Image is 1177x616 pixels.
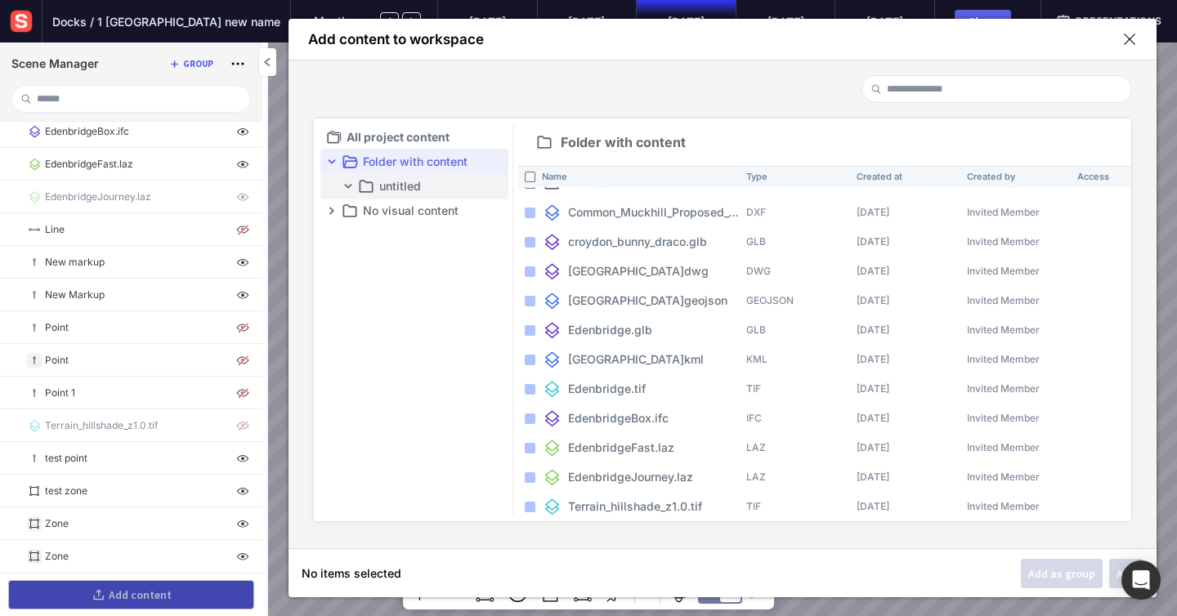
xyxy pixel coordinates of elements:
[1028,568,1095,579] div: Add as group
[233,220,253,239] img: visibility-off.svg
[45,190,151,204] p: EdenbridgeJourney.laz
[960,345,1071,374] td: Invited Member
[955,10,1011,33] button: Share
[740,227,850,257] td: GLB
[52,13,280,30] span: Docks / 1 [GEOGRAPHIC_DATA] new name
[960,433,1071,462] td: Invited Member
[850,227,960,257] td: [DATE]
[7,7,36,36] img: sensat
[45,320,69,335] p: Point
[740,374,850,404] td: TIF
[568,203,740,221] p: Common_Muckhill_Proposed_Tied_Arch_Bridge.dxf
[568,498,702,515] p: Terrain_hillshade_z1.0.tif
[850,166,960,187] th: Created at
[740,166,850,187] th: Type
[347,127,505,147] p: All project content
[568,233,707,250] p: croydon_bunny_draco.glb
[45,484,87,498] p: test zone
[568,350,704,368] p: [GEOGRAPHIC_DATA]kml
[1121,560,1161,600] div: Open Intercom Messenger
[233,383,253,403] img: visibility-off.svg
[740,492,850,521] td: TIF
[233,481,253,501] img: visibility-on.svg
[183,60,213,69] div: Group
[233,154,253,174] img: visibility-on.svg
[1021,559,1103,588] button: Add as group
[233,187,253,207] img: visibility-on.svg
[960,492,1071,521] td: Invited Member
[233,449,253,468] img: visibility-on.svg
[45,255,105,270] p: New markup
[850,257,960,286] td: [DATE]
[45,418,158,433] p: Terrain_hillshade_z1.0.tif
[740,315,850,345] td: GLB
[233,350,253,370] img: visibility-off.svg
[233,318,253,337] img: visibility-off.svg
[45,451,87,466] p: test point
[1117,568,1136,579] div: Add
[568,380,646,397] p: Edenbridge.tif
[8,580,254,609] button: Add content
[45,386,75,400] p: Point 1
[568,409,669,426] p: EdenbridgeBox.ifc
[165,54,217,74] button: Group
[740,198,850,227] td: DXF
[960,315,1071,345] td: Invited Member
[45,516,69,531] p: Zone
[308,33,484,47] div: Add content to workspace
[233,514,253,533] img: visibility-on.svg
[850,286,960,315] td: [DATE]
[960,374,1071,404] td: Invited Member
[233,416,253,435] img: visibility-off.svg
[568,321,652,338] p: Edenbridge.glb
[379,176,505,196] p: untitled
[233,285,253,305] img: visibility-on.svg
[568,468,693,485] p: EdenbridgeJourney.laz
[1109,559,1143,588] button: Add
[740,462,850,492] td: LAZ
[960,227,1071,257] td: Invited Member
[535,166,740,187] th: Name
[740,257,850,286] td: DWG
[960,404,1071,433] td: Invited Member
[960,286,1071,315] td: Invited Member
[45,222,65,237] p: Line
[45,157,133,172] p: EdenbridgeFast.laz
[233,252,253,272] img: visibility-on.svg
[740,345,850,374] td: KML
[960,198,1071,227] td: Invited Member
[960,166,1071,187] th: Created by
[45,288,105,302] p: New Markup
[45,353,69,368] p: Point
[233,547,253,566] img: visibility-on.svg
[850,345,960,374] td: [DATE]
[561,136,686,149] span: Folder with content
[850,374,960,404] td: [DATE]
[850,462,960,492] td: [DATE]
[302,565,401,582] p: No items selected
[960,462,1071,492] td: Invited Member
[850,404,960,433] td: [DATE]
[45,549,69,564] p: Zone
[109,589,172,600] div: Add content
[960,257,1071,286] td: Invited Member
[850,433,960,462] td: [DATE]
[740,433,850,462] td: LAZ
[740,404,850,433] td: IFC
[568,292,727,309] p: [GEOGRAPHIC_DATA]geojson
[568,439,674,456] p: EdenbridgeFast.laz
[363,201,505,221] p: No visual content
[850,492,960,521] td: [DATE]
[233,122,253,141] img: visibility-on.svg
[363,152,505,172] p: Folder with content
[850,315,960,345] td: [DATE]
[850,198,960,227] td: [DATE]
[740,286,850,315] td: GEOJSON
[11,57,99,71] h1: Scene Manager
[45,124,129,139] p: EdenbridgeBox.ifc
[568,262,709,279] p: [GEOGRAPHIC_DATA]dwg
